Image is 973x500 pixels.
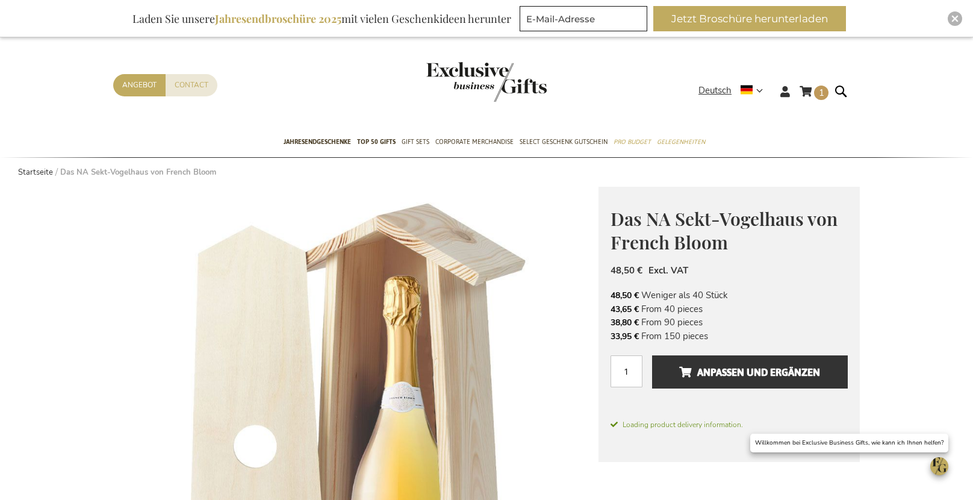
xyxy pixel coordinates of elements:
span: 48,50 € [611,264,642,277]
span: Anpassen und ergänzen [679,363,820,382]
a: Startseite [18,167,53,178]
li: Weniger als 40 Stück [611,289,848,302]
li: From 40 pieces [611,302,848,316]
img: Close [951,15,959,22]
span: Loading product delivery information. [611,419,848,430]
span: TOP 50 Gifts [357,136,396,148]
span: Corporate Merchandise [435,136,514,148]
a: store logo [426,62,486,102]
button: Jetzt Broschüre herunterladen [653,6,846,31]
span: Deutsch [698,84,732,98]
span: Jahresendgeschenke [284,136,351,148]
li: From 90 pieces [611,316,848,329]
span: Gelegenheiten [657,136,705,148]
form: marketing offers and promotions [520,6,651,35]
li: From 150 pieces [611,330,848,343]
a: Angebot [113,74,166,96]
b: Jahresendbroschüre 2025 [215,11,341,26]
span: Excl. VAT [648,264,688,277]
span: Gift Sets [402,136,429,148]
span: 38,80 € [611,317,639,328]
a: Contact [166,74,217,96]
span: Select Geschenk Gutschein [520,136,608,148]
div: Laden Sie unsere mit vielen Geschenkideen herunter [127,6,517,31]
span: Das NA Sekt-Vogelhaus von French Bloom [611,207,838,254]
span: 43,65 € [611,304,639,315]
span: 48,50 € [611,290,639,301]
span: 1 [819,87,824,99]
input: E-Mail-Adresse [520,6,647,31]
span: 33,95 € [611,331,639,342]
input: Menge [611,355,642,387]
img: Exclusive Business gifts logo [426,62,547,102]
strong: Das NA Sekt-Vogelhaus von French Bloom [60,167,216,178]
div: Deutsch [698,84,771,98]
div: Close [948,11,962,26]
a: 1 [800,84,828,104]
button: Anpassen und ergänzen [652,355,848,389]
span: Pro Budget [614,136,651,148]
